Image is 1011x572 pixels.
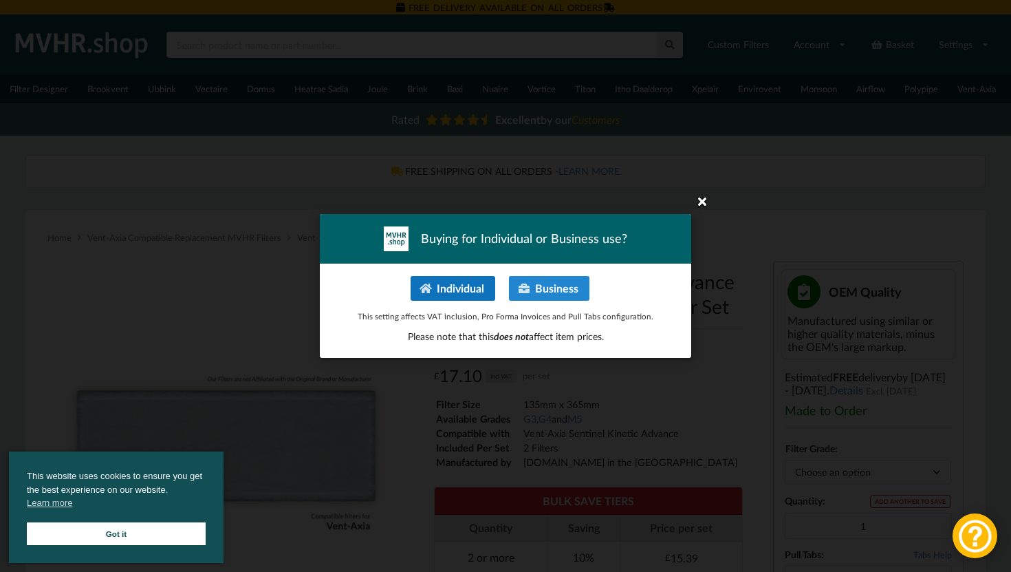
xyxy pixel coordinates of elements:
[384,226,409,251] img: mvhr-inverted.png
[334,310,677,322] p: This setting affects VAT inclusion, Pro Forma Invoices and Pull Tabs configuration.
[27,496,72,510] a: cookies - Learn more
[9,452,224,563] div: cookieconsent
[421,230,627,247] span: Buying for Individual or Business use?
[509,276,589,301] button: Business
[411,276,495,301] button: Individual
[27,522,206,545] a: Got it cookie
[334,330,677,343] p: Please note that this affect item prices.
[494,330,529,342] span: does not
[27,469,206,513] span: This website uses cookies to ensure you get the best experience on our website.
